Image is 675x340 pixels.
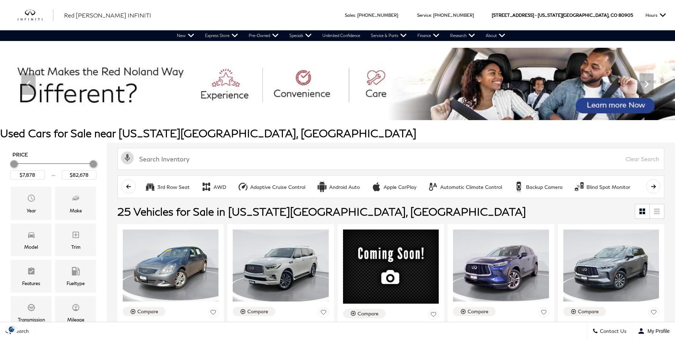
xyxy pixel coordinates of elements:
img: Opt-Out Icon [4,325,20,333]
div: Price [10,158,96,180]
button: Blind Spot MonitorBlind Spot Monitor [570,179,634,194]
div: FueltypeFueltype [55,260,96,293]
button: Compare Vehicle [453,307,496,316]
div: Features [22,279,40,287]
span: Fueltype [72,265,80,279]
button: Apple CarPlayApple CarPlay [367,179,420,194]
img: 2023 INFINITI QX60 LUXE [453,230,549,302]
button: scroll right [646,179,660,194]
div: Next [639,73,654,95]
div: Automatic Climate Control [440,184,502,190]
div: Minimum Price [10,160,17,168]
div: Year [27,207,36,215]
nav: Main Navigation [172,30,511,41]
button: Save Vehicle [538,307,549,320]
span: Used 2022 [233,320,323,328]
span: : [431,12,432,18]
div: Bluetooth [642,181,652,192]
div: ModelModel [11,223,52,256]
span: Used 2023 [453,320,543,328]
a: About [480,30,511,41]
div: Compare [468,308,489,315]
div: Backup Camera [526,184,563,190]
a: Used 2022INFINITI QX80 LUXE [233,320,328,335]
div: FeaturesFeatures [11,260,52,293]
a: [PHONE_NUMBER] [433,12,474,18]
span: Trim [72,229,80,243]
input: Minimum [10,170,45,180]
div: Adaptive Cruise Control [238,181,248,192]
button: Save Vehicle [428,309,439,322]
button: Backup CameraBackup Camera [510,179,566,194]
div: 3rd Row Seat [157,184,190,190]
section: Click to Open Cookie Consent Modal [4,325,20,333]
button: Compare Vehicle [343,309,386,318]
img: 2022 INFINITI QX80 LUXE [233,230,328,302]
button: Automatic Climate ControlAutomatic Climate Control [424,179,506,194]
div: MakeMake [55,187,96,220]
span: Go to slide 3 [339,107,346,114]
button: scroll left [121,179,136,194]
a: Used 2011INFINITI G25 X [123,320,218,335]
div: YearYear [11,187,52,220]
span: Search [11,328,29,334]
div: Compare [247,308,268,315]
div: Blind Spot Monitor [574,181,585,192]
div: AWD [201,181,212,192]
h5: Price [12,151,94,158]
img: 2024 INFINITI QX50 SPORT [343,230,439,304]
a: [PHONE_NUMBER] [357,12,398,18]
span: Mileage [72,302,80,316]
span: Red [PERSON_NAME] INFINITI [64,12,151,19]
span: Transmission [27,302,36,316]
img: 2011 INFINITI G25 X [123,230,218,302]
div: Compare [358,310,379,317]
button: Save Vehicle [208,307,218,320]
a: New [172,30,200,41]
button: Save Vehicle [648,307,659,320]
a: Unlimited Confidence [317,30,365,41]
span: Make [72,192,80,206]
div: Backup Camera [513,181,524,192]
a: infiniti [18,10,53,21]
div: Transmission [18,316,45,324]
div: Trim [71,243,80,251]
div: Android Auto [317,181,327,192]
div: Android Auto [329,184,360,190]
span: Sales [345,12,355,18]
div: Previous [21,73,36,95]
span: Year [27,192,36,206]
span: Used 2011 [123,320,213,328]
button: 3rd Row Seat3rd Row Seat [141,179,194,194]
div: Model [24,243,38,251]
div: MileageMileage [55,296,96,329]
div: TransmissionTransmission [11,296,52,329]
div: Mileage [67,316,84,324]
div: Make [70,207,82,215]
span: My Profile [645,328,670,334]
a: [STREET_ADDRESS] • [US_STATE][GEOGRAPHIC_DATA], CO 80905 [492,12,633,18]
input: Maximum [62,170,96,180]
a: Used 2023INFINITI QX60 LUXE [453,320,549,335]
span: Go to slide 2 [329,107,336,114]
button: Compare Vehicle [563,307,606,316]
svg: Click to toggle on voice search [121,151,134,164]
div: AWD [213,184,226,190]
button: Adaptive Cruise ControlAdaptive Cruise Control [234,179,309,194]
div: 3rd Row Seat [145,181,155,192]
button: Save Vehicle [318,307,329,320]
div: Adaptive Cruise Control [250,184,305,190]
button: AWDAWD [197,179,230,194]
span: Contact Us [598,328,627,334]
img: INFINITI [18,10,53,21]
span: Certified Used 2025 [563,320,654,328]
a: Service & Parts [365,30,412,41]
span: Features [27,265,36,279]
div: Compare [578,308,599,315]
button: Compare Vehicle [123,307,165,316]
a: Certified Used 2025INFINITI QX60 PURE [563,320,659,335]
img: 2025 INFINITI QX60 PURE [563,230,659,302]
span: 25 Vehicles for Sale in [US_STATE][GEOGRAPHIC_DATA], [GEOGRAPHIC_DATA] [117,205,526,218]
div: TrimTrim [55,223,96,256]
a: Red [PERSON_NAME] INFINITI [64,11,151,20]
